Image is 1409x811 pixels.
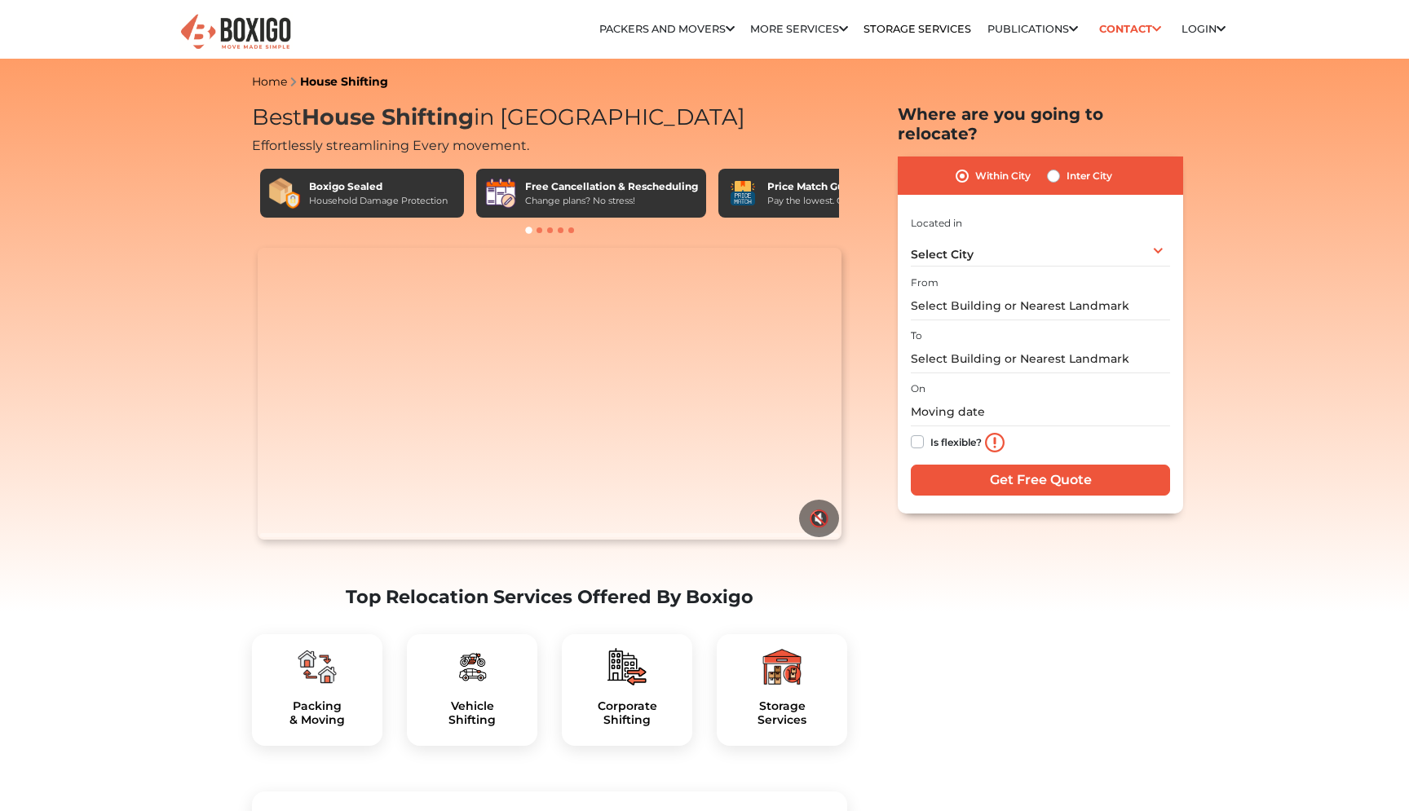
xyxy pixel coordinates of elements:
div: Pay the lowest. Guaranteed! [767,194,891,208]
a: More services [750,23,848,35]
input: Moving date [911,398,1170,426]
a: House Shifting [300,74,388,89]
img: Price Match Guarantee [727,177,759,209]
label: On [911,381,925,396]
div: Household Damage Protection [309,194,448,208]
input: Select Building or Nearest Landmark [911,292,1170,320]
a: Packing& Moving [265,699,369,727]
div: Change plans? No stress! [525,194,698,208]
label: Within City [975,166,1031,186]
div: Boxigo Sealed [309,179,448,194]
label: From [911,275,939,290]
div: Free Cancellation & Rescheduling [525,179,698,194]
img: Boxigo Sealed [268,177,301,209]
img: boxigo_packers_and_movers_plan [453,647,492,686]
label: Inter City [1067,166,1112,186]
img: Free Cancellation & Rescheduling [484,177,517,209]
label: Located in [911,216,962,231]
h2: Top Relocation Services Offered By Boxigo [252,586,847,608]
img: boxigo_packers_and_movers_plan [762,647,802,686]
h2: Where are you going to relocate? [898,104,1183,143]
video: Your browser does not support the video tag. [258,248,841,540]
img: boxigo_packers_and_movers_plan [607,647,647,686]
a: VehicleShifting [420,699,524,727]
h5: Vehicle Shifting [420,699,524,727]
a: StorageServices [730,699,834,727]
h5: Corporate Shifting [575,699,679,727]
img: Boxigo [179,12,293,52]
input: Get Free Quote [911,465,1170,496]
a: Home [252,74,287,89]
a: Login [1182,23,1226,35]
label: To [911,328,922,343]
input: Select Building or Nearest Landmark [911,345,1170,373]
span: Select City [911,247,974,262]
a: CorporateShifting [575,699,679,727]
img: info [985,433,1005,452]
h5: Storage Services [730,699,834,727]
a: Contact [1093,16,1166,42]
span: Effortlessly streamlining Every movement. [252,138,529,153]
span: House Shifting [302,104,474,130]
a: Publications [987,23,1078,35]
h1: Best in [GEOGRAPHIC_DATA] [252,104,847,131]
button: 🔇 [799,500,839,537]
label: Is flexible? [930,432,982,449]
div: Price Match Guarantee [767,179,891,194]
a: Storage Services [864,23,971,35]
img: boxigo_packers_and_movers_plan [298,647,337,686]
a: Packers and Movers [599,23,735,35]
h5: Packing & Moving [265,699,369,727]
